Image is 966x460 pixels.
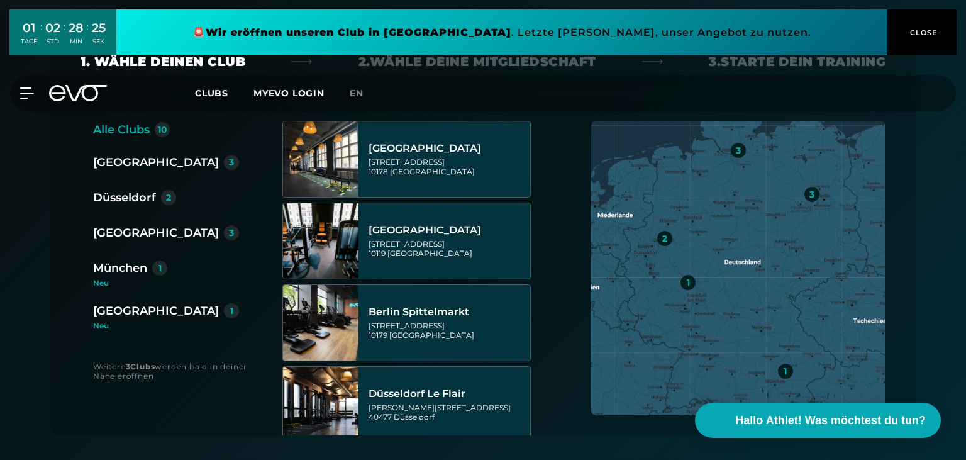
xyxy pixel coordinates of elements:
[64,20,65,53] div: :
[40,20,42,53] div: :
[907,27,938,38] span: CLOSE
[230,306,233,315] div: 1
[369,321,526,340] div: [STREET_ADDRESS] 10179 [GEOGRAPHIC_DATA]
[92,19,106,37] div: 25
[369,224,526,237] div: [GEOGRAPHIC_DATA]
[283,203,358,279] img: Berlin Rosenthaler Platz
[369,388,526,400] div: Düsseldorf Le Flair
[229,158,234,167] div: 3
[887,9,957,55] button: CLOSE
[92,37,106,46] div: SEK
[369,306,526,318] div: Berlin Spittelmarkt
[662,234,667,243] div: 2
[229,228,234,237] div: 3
[369,239,526,258] div: [STREET_ADDRESS] 10119 [GEOGRAPHIC_DATA]
[69,37,84,46] div: MIN
[195,87,228,99] span: Clubs
[45,37,60,46] div: STD
[158,264,162,272] div: 1
[93,362,257,381] div: Weitere werden bald in deiner Nähe eröffnen
[369,142,526,155] div: [GEOGRAPHIC_DATA]
[591,121,885,415] img: map
[93,302,219,320] div: [GEOGRAPHIC_DATA]
[21,37,37,46] div: TAGE
[195,87,253,99] a: Clubs
[93,154,219,171] div: [GEOGRAPHIC_DATA]
[784,367,787,376] div: 1
[736,146,741,155] div: 3
[45,19,60,37] div: 02
[253,87,325,99] a: MYEVO LOGIN
[350,87,364,99] span: en
[21,19,37,37] div: 01
[283,121,358,197] img: Berlin Alexanderplatz
[369,157,526,176] div: [STREET_ADDRESS] 10178 [GEOGRAPHIC_DATA]
[369,403,526,422] div: [PERSON_NAME][STREET_ADDRESS] 40477 Düsseldorf
[735,412,926,429] span: Hallo Athlet! Was möchtest du tun?
[695,403,941,438] button: Hallo Athlet! Was möchtest du tun?
[809,190,814,199] div: 3
[687,278,690,287] div: 1
[93,189,156,206] div: Düsseldorf
[130,362,155,371] strong: Clubs
[87,20,89,53] div: :
[126,362,131,371] strong: 3
[93,279,249,287] div: Neu
[93,121,150,138] div: Alle Clubs
[350,86,379,101] a: en
[93,259,147,277] div: München
[283,367,358,442] img: Düsseldorf Le Flair
[158,125,167,134] div: 10
[69,19,84,37] div: 28
[283,285,358,361] img: Berlin Spittelmarkt
[93,322,239,330] div: Neu
[93,224,219,242] div: [GEOGRAPHIC_DATA]
[166,193,171,202] div: 2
